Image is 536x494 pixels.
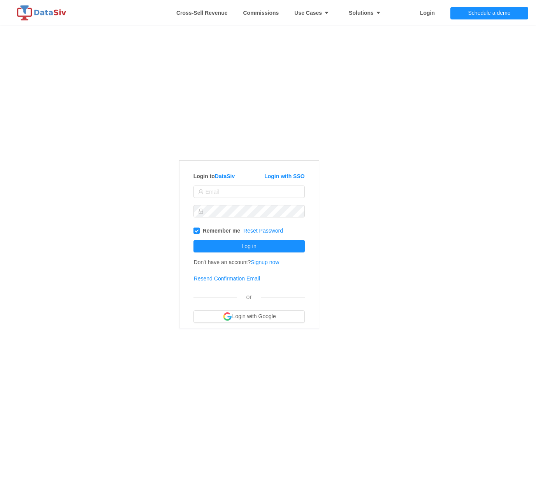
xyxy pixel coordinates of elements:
[193,240,305,252] button: Log in
[374,10,381,16] i: icon: caret-down
[203,228,241,234] strong: Remember me
[420,1,435,25] a: Login
[246,294,252,300] span: or
[193,254,280,270] td: Don't have an account?
[349,10,385,16] strong: Solutions
[193,186,305,198] input: Email
[215,173,235,179] a: DataSiv
[193,310,305,323] button: Login with Google
[322,10,329,16] i: icon: caret-down
[194,275,260,282] a: Resend Confirmation Email
[251,259,279,265] a: Signup now
[243,1,279,25] a: Commissions
[16,5,70,21] img: logo
[176,1,228,25] a: Whitespace
[193,173,235,179] strong: Login to
[294,10,333,16] strong: Use Cases
[243,228,283,234] a: Reset Password
[198,208,204,214] i: icon: lock
[450,7,528,19] button: Schedule a demo
[264,173,304,179] a: Login with SSO
[198,189,204,194] i: icon: user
